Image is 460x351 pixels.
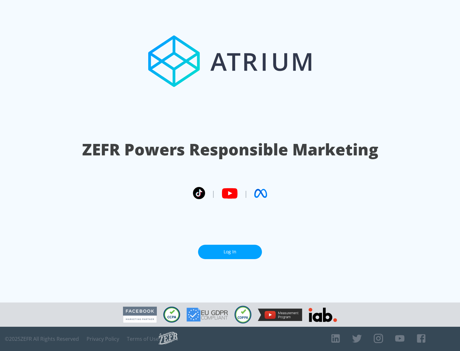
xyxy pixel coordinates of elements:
span: | [244,189,248,198]
img: COPPA Compliant [234,306,251,324]
a: Terms of Use [127,336,159,342]
span: | [211,189,215,198]
img: CCPA Compliant [163,307,180,323]
h1: ZEFR Powers Responsible Marketing [82,138,378,161]
span: © 2025 ZEFR All Rights Reserved [5,336,79,342]
img: YouTube Measurement Program [258,309,302,321]
a: Privacy Policy [87,336,119,342]
img: GDPR Compliant [187,308,228,322]
img: Facebook Marketing Partner [123,307,157,323]
a: Log In [198,245,262,259]
img: IAB [309,308,337,322]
